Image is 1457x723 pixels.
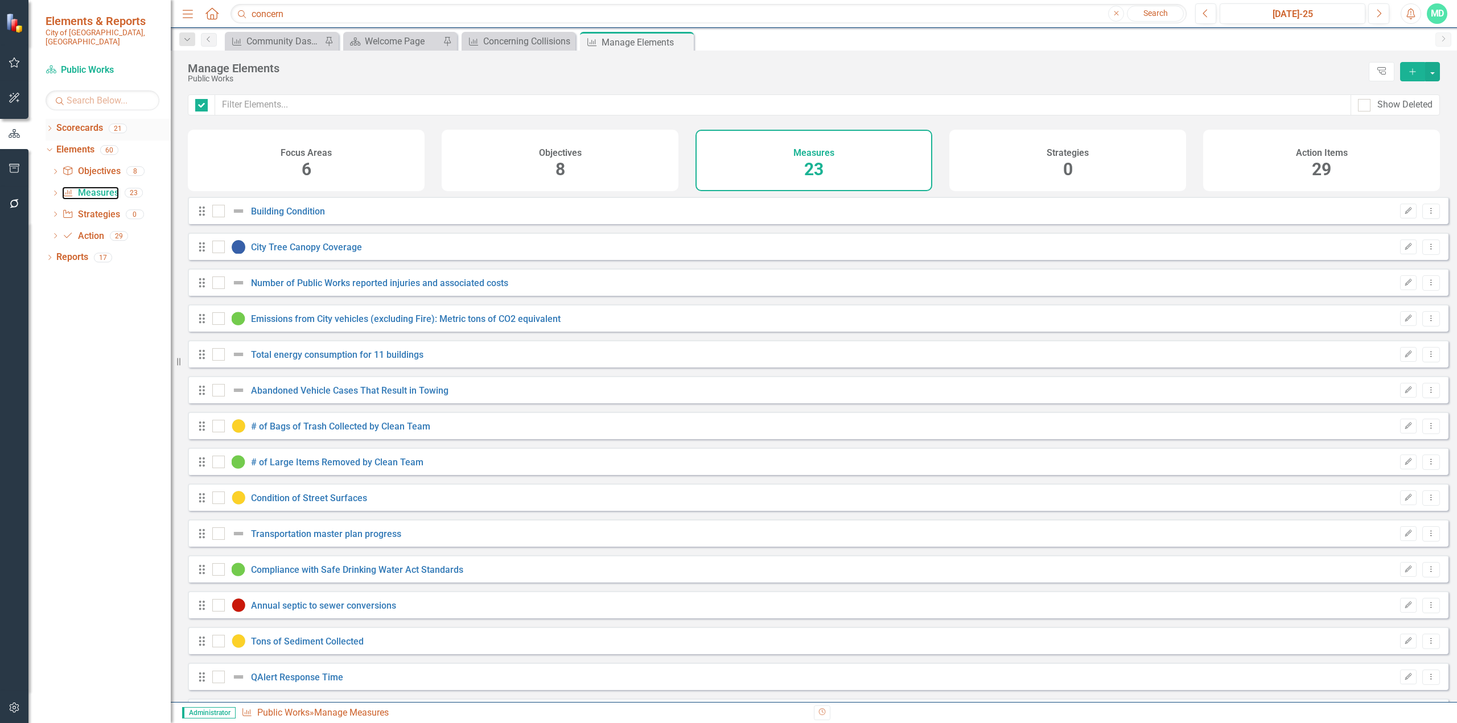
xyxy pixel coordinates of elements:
div: [DATE]-25 [1224,7,1361,21]
img: ClearPoint Strategy [5,12,26,33]
a: Compliance with Safe Drinking Water Act Standards [251,564,463,575]
img: Caution [232,634,245,648]
div: Welcome Page [365,34,440,48]
a: Total energy consumption for 11 buildings [251,349,423,360]
img: On Track [232,312,245,325]
img: Not Defined [232,527,245,540]
div: 17 [94,253,112,262]
a: Scorecards [56,122,103,135]
a: Reports [56,251,88,264]
img: On Track [232,563,245,576]
a: Action [62,230,104,243]
input: Filter Elements... [215,94,1351,115]
div: Public Works [188,75,1363,83]
a: # of Large Items Removed by Clean Team [251,457,423,468]
a: Objectives [62,165,120,178]
a: Measures [62,187,118,200]
div: 23 [125,188,143,198]
span: 8 [555,159,565,179]
a: Tons of Sediment Collected [251,636,364,647]
h4: Measures [793,148,834,158]
img: On Track [232,455,245,469]
img: Not Defined [232,204,245,218]
a: Building Condition [251,206,325,217]
h4: Strategies [1047,148,1089,158]
span: Administrator [182,707,236,718]
a: Strategies [62,208,120,221]
img: Not Defined [232,670,245,684]
div: » Manage Measures [241,707,805,720]
h4: Focus Areas [281,148,332,158]
a: # of Bags of Trash Collected by Clean Team [251,421,430,432]
a: Public Works [46,64,159,77]
a: Transportation master plan progress [251,528,401,539]
input: Search ClearPoint... [231,4,1187,24]
a: Welcome Page [346,34,440,48]
div: 0 [126,209,144,219]
div: Community Dashboard Updates [246,34,322,48]
img: Not Defined [232,348,245,361]
img: Off Track [232,598,245,612]
h4: Action Items [1296,148,1348,158]
img: Caution [232,419,245,433]
div: Manage Elements [602,35,691,49]
div: Manage Elements [188,62,1363,75]
div: 60 [100,145,118,155]
h4: Objectives [539,148,582,158]
a: Community Dashboard Updates [228,34,322,48]
a: Condition of Street Surfaces [251,493,367,503]
span: 0 [1063,159,1073,179]
a: Search [1127,6,1184,22]
a: Abandoned Vehicle Cases That Result in Towing [251,385,448,396]
span: 23 [804,159,824,179]
div: 8 [126,167,145,176]
a: Elements [56,143,94,156]
a: Public Works [257,707,310,718]
img: Not Defined [232,383,245,397]
small: City of [GEOGRAPHIC_DATA], [GEOGRAPHIC_DATA] [46,28,159,47]
a: Concerning Collisions [464,34,573,48]
div: 29 [110,231,128,241]
img: Caution [232,491,245,505]
a: Emissions from City vehicles (excluding Fire): Metric tons of CO2 equivalent [251,313,561,324]
a: QAlert Response Time [251,672,343,683]
span: 29 [1312,159,1331,179]
a: Annual septic to sewer conversions [251,600,396,611]
img: Tracking [232,240,245,254]
input: Search Below... [46,90,159,110]
div: Concerning Collisions [483,34,573,48]
button: MD [1427,3,1447,24]
span: 6 [302,159,311,179]
span: Elements & Reports [46,14,159,28]
div: Show Deleted [1377,98,1433,111]
a: City Tree Canopy Coverage [251,242,362,253]
div: 21 [109,123,127,133]
button: [DATE]-25 [1220,3,1365,24]
img: Not Defined [232,276,245,290]
a: Number of Public Works reported injuries and associated costs [251,278,508,288]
